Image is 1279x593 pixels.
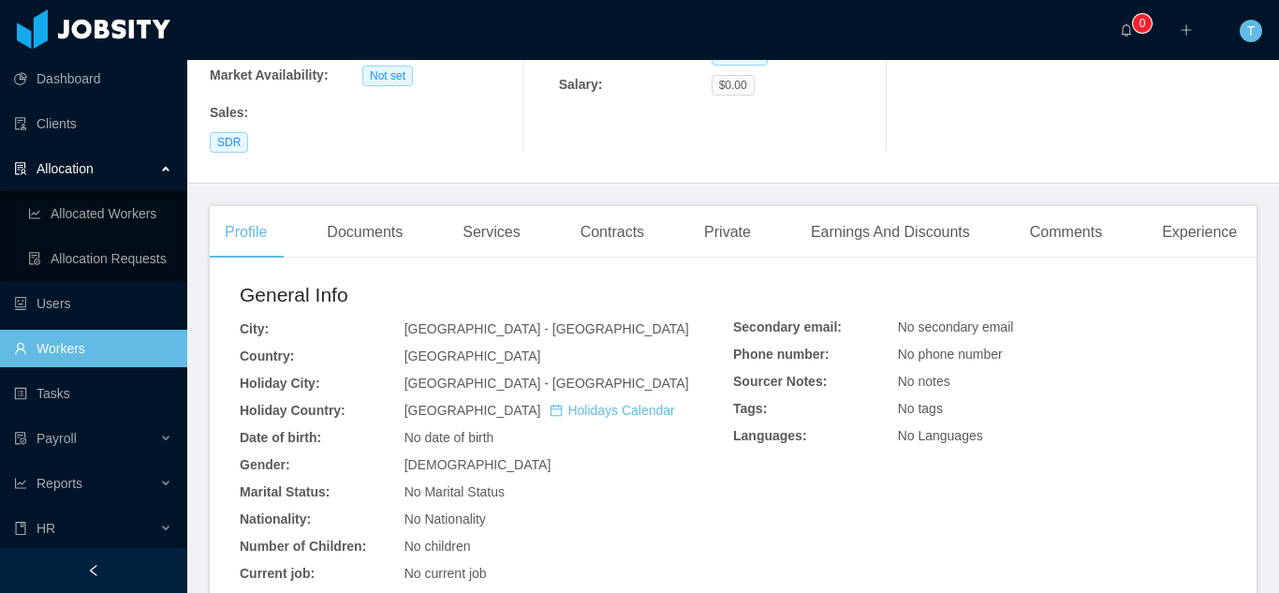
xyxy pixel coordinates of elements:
[37,161,94,176] span: Allocation
[14,522,27,535] i: icon: book
[240,566,315,581] b: Current job:
[240,430,321,445] b: Date of birth:
[733,401,767,416] b: Tags:
[14,285,172,322] a: icon: robotUsers
[796,206,985,259] div: Earnings And Discounts
[898,319,1014,334] span: No secondary email
[404,403,675,418] span: [GEOGRAPHIC_DATA]
[37,476,82,491] span: Reports
[14,60,172,97] a: icon: pie-chartDashboard
[210,67,329,82] b: Market Availability:
[14,375,172,412] a: icon: profileTasks
[14,162,27,175] i: icon: solution
[550,403,674,418] a: icon: calendarHolidays Calendar
[1015,206,1117,259] div: Comments
[240,348,294,363] b: Country:
[240,321,269,336] b: City:
[1120,23,1133,37] i: icon: bell
[1247,20,1256,42] span: T
[404,321,689,336] span: [GEOGRAPHIC_DATA] - [GEOGRAPHIC_DATA]
[240,403,345,418] b: Holiday Country:
[733,374,827,389] b: Sourcer Notes:
[733,347,830,362] b: Phone number:
[28,195,172,232] a: icon: line-chartAllocated Workers
[898,347,1003,362] span: No phone number
[404,430,494,445] span: No date of birth
[240,376,320,391] b: Holiday City:
[14,330,172,367] a: icon: userWorkers
[404,376,689,391] span: [GEOGRAPHIC_DATA] - [GEOGRAPHIC_DATA]
[404,539,471,554] span: No children
[1180,23,1193,37] i: icon: plus
[712,75,755,96] span: $0.00
[210,206,282,259] div: Profile
[312,206,418,259] div: Documents
[14,105,172,142] a: icon: auditClients
[210,105,248,120] b: Sales :
[404,457,551,472] span: [DEMOGRAPHIC_DATA]
[733,319,842,334] b: Secondary email:
[1147,206,1252,259] div: Experience
[898,399,1227,419] div: No tags
[559,77,603,92] b: Salary:
[733,428,807,443] b: Languages:
[240,484,330,499] b: Marital Status:
[240,539,366,554] b: Number of Children:
[404,484,505,499] span: No Marital Status
[14,432,27,445] i: icon: file-protect
[240,280,733,310] h2: General Info
[240,511,311,526] b: Nationality:
[550,404,563,417] i: icon: calendar
[404,566,487,581] span: No current job
[448,206,535,259] div: Services
[404,348,541,363] span: [GEOGRAPHIC_DATA]
[1133,14,1152,33] sup: 0
[28,240,172,277] a: icon: file-doneAllocation Requests
[898,428,983,443] span: No Languages
[689,206,766,259] div: Private
[240,457,290,472] b: Gender:
[362,66,413,86] span: Not set
[898,374,950,389] span: No notes
[14,477,27,490] i: icon: line-chart
[566,206,659,259] div: Contracts
[404,511,486,526] span: No Nationality
[210,132,248,153] span: SDR
[37,431,77,446] span: Payroll
[37,521,55,536] span: HR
